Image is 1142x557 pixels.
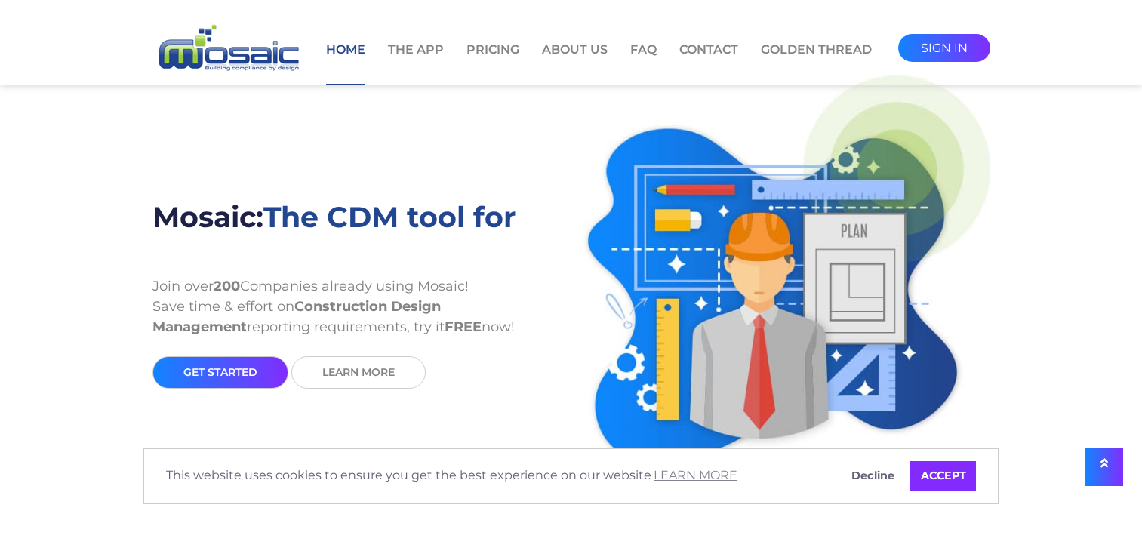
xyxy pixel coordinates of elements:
img: logo [152,23,303,75]
a: deny cookies [842,461,905,491]
a: allow cookies [910,461,976,491]
a: Golden Thread [761,41,872,84]
h1: Mosaic: [152,189,560,246]
a: Contact [679,41,738,84]
strong: FREE [445,319,482,335]
a: The App [388,41,444,84]
a: get started [152,356,288,389]
span: The CDM tool for [263,199,516,235]
strong: Construction Design Management [152,298,441,335]
a: learn more about cookies [651,464,740,487]
p: Join over Companies already using Mosaic! Save time & effort on reporting requirements, try it now! [152,276,560,356]
span: This website uses cookies to ensure you get the best experience on our website [166,464,830,487]
div: cookieconsent [143,448,999,505]
a: About Us [542,41,608,84]
a: sign in [898,34,990,62]
a: Home [326,41,365,85]
a: Learn More [291,356,426,389]
a: Pricing [466,41,519,84]
strong: 200 [214,278,240,294]
a: FAQ [630,41,657,84]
